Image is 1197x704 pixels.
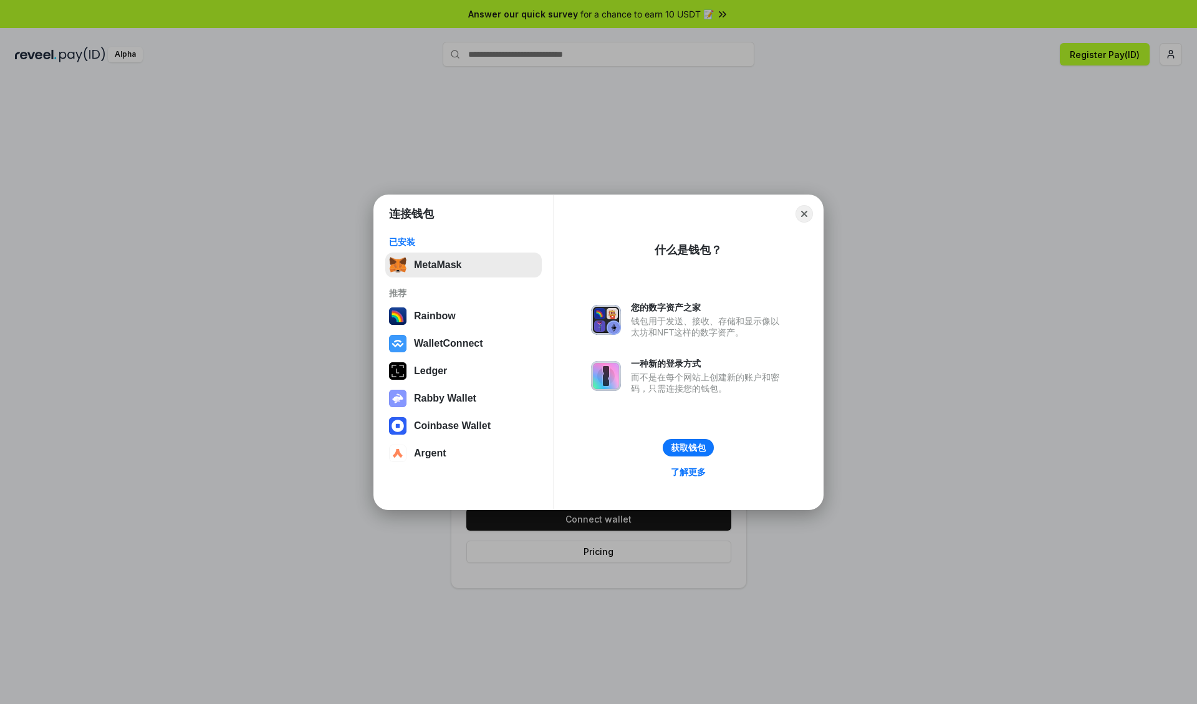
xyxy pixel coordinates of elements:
[389,287,538,299] div: 推荐
[414,259,461,271] div: MetaMask
[385,304,542,329] button: Rainbow
[631,302,786,313] div: 您的数字资产之家
[414,420,491,432] div: Coinbase Wallet
[389,256,406,274] img: svg+xml,%3Csvg%20fill%3D%22none%22%20height%3D%2233%22%20viewBox%3D%220%200%2035%2033%22%20width%...
[389,335,406,352] img: svg+xml,%3Csvg%20width%3D%2228%22%20height%3D%2228%22%20viewBox%3D%220%200%2028%2028%22%20fill%3D...
[385,413,542,438] button: Coinbase Wallet
[591,361,621,391] img: svg+xml,%3Csvg%20xmlns%3D%22http%3A%2F%2Fwww.w3.org%2F2000%2Fsvg%22%20fill%3D%22none%22%20viewBox...
[389,362,406,380] img: svg+xml,%3Csvg%20xmlns%3D%22http%3A%2F%2Fwww.w3.org%2F2000%2Fsvg%22%20width%3D%2228%22%20height%3...
[414,393,476,404] div: Rabby Wallet
[631,372,786,394] div: 而不是在每个网站上创建新的账户和密码，只需连接您的钱包。
[385,359,542,383] button: Ledger
[414,448,446,459] div: Argent
[389,390,406,407] img: svg+xml,%3Csvg%20xmlns%3D%22http%3A%2F%2Fwww.w3.org%2F2000%2Fsvg%22%20fill%3D%22none%22%20viewBox...
[389,206,434,221] h1: 连接钱包
[655,243,722,258] div: 什么是钱包？
[385,253,542,277] button: MetaMask
[389,236,538,248] div: 已安装
[631,358,786,369] div: 一种新的登录方式
[385,386,542,411] button: Rabby Wallet
[796,205,813,223] button: Close
[414,311,456,322] div: Rainbow
[671,442,706,453] div: 获取钱包
[591,305,621,335] img: svg+xml,%3Csvg%20xmlns%3D%22http%3A%2F%2Fwww.w3.org%2F2000%2Fsvg%22%20fill%3D%22none%22%20viewBox...
[389,307,406,325] img: svg+xml,%3Csvg%20width%3D%22120%22%20height%3D%22120%22%20viewBox%3D%220%200%20120%20120%22%20fil...
[389,417,406,435] img: svg+xml,%3Csvg%20width%3D%2228%22%20height%3D%2228%22%20viewBox%3D%220%200%2028%2028%22%20fill%3D...
[663,464,713,480] a: 了解更多
[631,316,786,338] div: 钱包用于发送、接收、存储和显示像以太坊和NFT这样的数字资产。
[663,439,714,456] button: 获取钱包
[385,331,542,356] button: WalletConnect
[385,441,542,466] button: Argent
[414,365,447,377] div: Ledger
[671,466,706,478] div: 了解更多
[389,445,406,462] img: svg+xml,%3Csvg%20width%3D%2228%22%20height%3D%2228%22%20viewBox%3D%220%200%2028%2028%22%20fill%3D...
[414,338,483,349] div: WalletConnect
